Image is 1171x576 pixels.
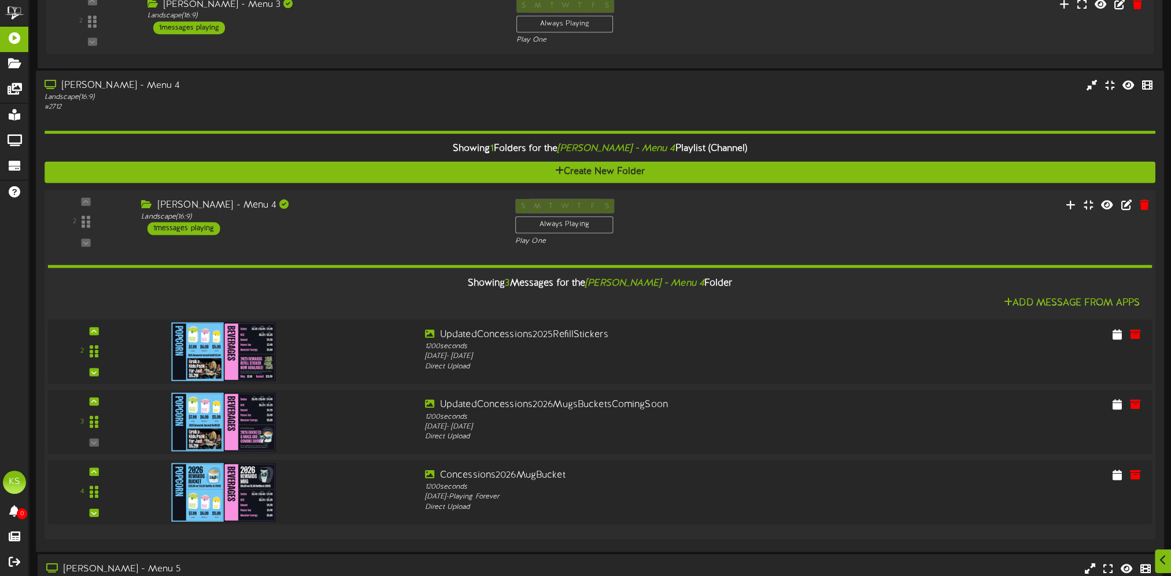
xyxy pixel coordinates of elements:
[172,322,276,381] img: 2089129c-ea24-4ddc-bfa0-77550dee8754.jpg
[424,482,867,492] div: 1200 seconds
[424,492,867,502] div: [DATE] - Playing Forever
[424,412,867,422] div: 1200 seconds
[424,502,867,512] div: Direct Upload
[3,471,26,494] div: KS
[45,102,497,112] div: # 2712
[45,79,497,93] div: [PERSON_NAME] - Menu 4
[424,398,867,412] div: UpdatedConcessions2026MugsBucketsComingSoon
[515,236,778,246] div: Play One
[515,216,613,234] div: Always Playing
[147,11,499,21] div: Landscape ( 16:9 )
[505,278,509,288] span: 3
[585,278,704,288] i: [PERSON_NAME] - Menu 4
[36,136,1164,161] div: Showing Folders for the Playlist (Channel)
[424,422,867,431] div: [DATE] - [DATE]
[490,143,493,154] span: 1
[424,468,867,482] div: Concessions2026MugBucket
[147,222,220,235] div: 1 messages playing
[424,328,867,341] div: UpdatedConcessions2025RefillStickers
[424,341,867,351] div: 1200 seconds
[45,161,1155,183] button: Create New Folder
[17,508,27,519] span: 0
[172,463,276,521] img: cd0cc5e7-883f-4ce9-9bd8-aa3f6be48b75.jpg
[46,563,497,576] div: [PERSON_NAME] - Menu 5
[557,143,675,154] i: [PERSON_NAME] - Menu 4
[1000,296,1143,311] button: Add Message From Apps
[45,93,497,102] div: Landscape ( 16:9 )
[39,271,1161,296] div: Showing Messages for the Folder
[424,361,867,371] div: Direct Upload
[141,198,497,212] div: [PERSON_NAME] - Menu 4
[141,212,497,221] div: Landscape ( 16:9 )
[424,352,867,361] div: [DATE] - [DATE]
[516,35,776,45] div: Play One
[172,393,276,451] img: 771e9d47-6bc6-4eaf-a40b-79fab674c96b.jpg
[424,432,867,442] div: Direct Upload
[153,21,225,34] div: 1 messages playing
[516,16,613,32] div: Always Playing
